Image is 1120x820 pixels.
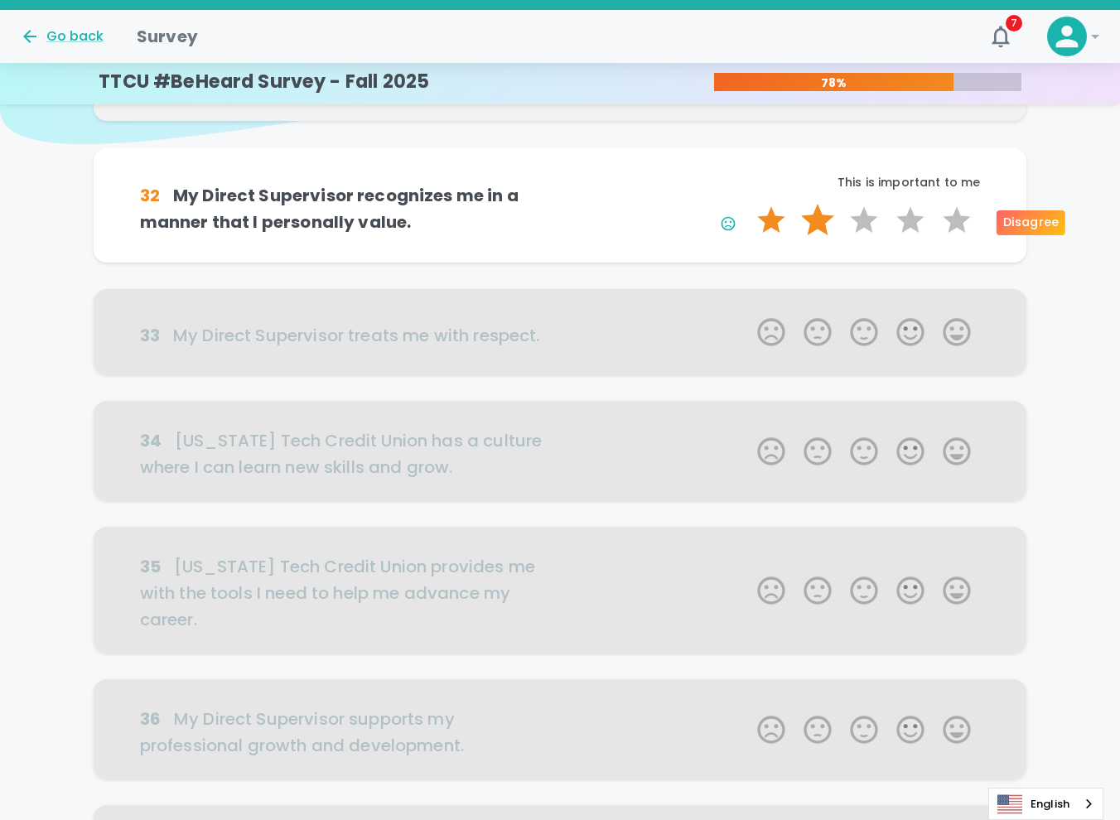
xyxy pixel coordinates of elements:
button: 7 [981,17,1021,56]
aside: Language selected: English [988,788,1103,820]
div: 32 [140,182,160,209]
h1: Survey [137,23,198,50]
p: This is important to me [560,174,980,191]
h4: TTCU #BeHeard Survey - Fall 2025 [99,70,429,94]
div: Language [988,788,1103,820]
h6: My Direct Supervisor recognizes me in a manner that I personally value. [140,182,560,235]
div: Disagree [997,210,1065,235]
span: 7 [1006,15,1022,31]
a: English [989,789,1103,819]
p: 78% [714,75,953,91]
button: Go back [20,27,104,46]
